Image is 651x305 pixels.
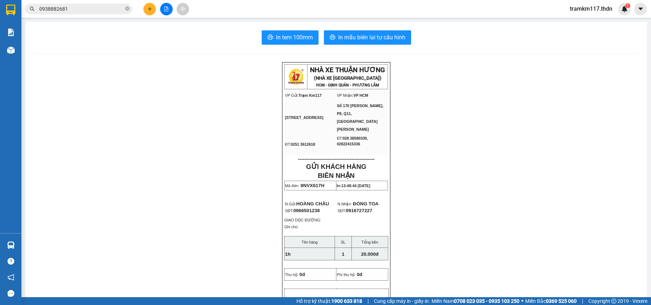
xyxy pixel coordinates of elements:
[284,218,321,222] span: GIAO DỌC ĐƯỜNG:
[337,272,356,277] span: Phí thu hộ:
[306,163,366,170] strong: GỬI KHÁCH HÀNG
[337,104,383,131] span: Số 170 [PERSON_NAME], P8, Q11, [GEOGRAPHIC_DATA][PERSON_NAME]
[357,272,363,277] span: 0đ
[346,208,372,213] span: 0916727227
[296,201,329,206] span: HOÀNG CHÂU
[8,290,14,297] span: message
[582,297,583,305] span: |
[284,225,299,229] span: Ghi chú:
[354,93,368,97] span: VP HCM
[296,297,362,305] span: Hỗ trợ kỹ thuật:
[310,66,385,74] strong: NHÀ XE THUẬN HƯƠNG
[316,83,379,87] strong: HCM - ĐỊNH QUÁN - PHƯƠNG LÂM
[337,209,346,213] span: SĐT:
[299,93,321,97] span: Trạm Km117
[621,6,628,12] img: icon-new-feature
[431,297,519,305] span: Miền Nam
[262,30,319,45] button: printerIn tem 100mm
[160,3,173,15] button: file-add
[525,297,577,305] span: Miền Bắc
[637,6,644,12] span: caret-down
[337,93,354,97] span: VP Nhận:
[8,274,14,281] span: notification
[342,251,344,257] span: 1
[7,241,15,249] img: warehouse-icon
[125,6,129,11] span: close-circle
[125,6,129,12] span: close-circle
[6,5,15,15] img: logo-vxr
[287,68,305,86] img: logo
[341,240,345,244] span: SL
[291,142,315,146] span: 0251 3612618
[300,272,305,277] span: 0đ
[611,299,616,304] span: copyright
[337,184,370,188] span: In:
[285,184,299,188] span: Mã đơn:
[285,251,291,257] span: 1h
[143,3,156,15] button: plus
[285,142,291,146] span: ĐT:
[147,6,152,11] span: plus
[285,209,320,213] span: SĐT:
[180,6,185,11] span: aim
[301,183,325,188] span: 9NVX617H
[521,300,523,302] span: ⚪️
[626,3,629,8] span: 1
[337,202,352,206] span: N.Nhận:
[7,29,15,36] img: solution-icon
[368,297,369,305] span: |
[285,115,323,120] span: [STREET_ADDRESS]
[314,75,381,81] strong: (NHÀ XE [GEOGRAPHIC_DATA])
[324,30,411,45] button: printerIn mẫu biên lai tự cấu hình
[374,297,430,305] span: Cung cấp máy in - giấy in:
[39,5,124,13] input: Tìm tên, số ĐT hoặc mã đơn
[361,240,378,244] span: Tổng tiền
[285,272,298,277] span: Thu hộ:
[331,298,362,304] strong: 1900 633 818
[267,34,273,41] span: printer
[301,240,317,244] span: Tên hàng
[564,4,618,13] span: tramkm117.thdn
[546,298,577,304] strong: 0369 525 060
[30,6,35,11] span: search
[8,258,14,265] span: question-circle
[285,93,299,97] span: VP Gửi:
[338,33,405,42] span: In mẫu biên lai tự cấu hình
[318,172,355,179] strong: BIÊN NHẬN
[298,156,374,162] span: ----------------------------------------------
[337,136,368,146] span: 028 38580330, 02822415336
[361,251,379,257] span: 20.000đ
[164,6,169,11] span: file-add
[454,298,519,304] strong: 0708 023 035 - 0935 103 250
[625,3,630,8] sup: 1
[330,34,335,41] span: printer
[353,201,379,206] span: ĐÓNG TOA
[7,46,15,54] img: warehouse-icon
[177,3,189,15] button: aim
[337,136,342,140] span: ĐT:
[341,184,370,188] span: 13:48:44 [DATE]
[293,208,320,213] span: 0966501238
[285,202,329,206] span: N.Gửi:
[634,3,647,15] button: caret-down
[276,33,313,42] span: In tem 100mm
